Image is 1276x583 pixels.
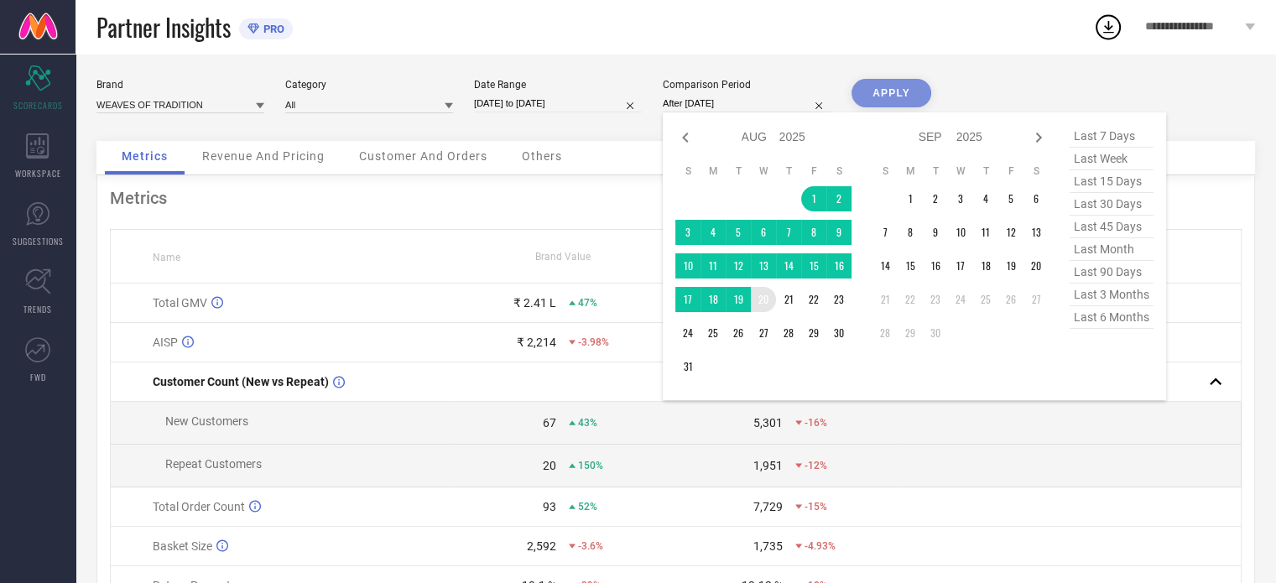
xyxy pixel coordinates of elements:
div: Previous month [675,128,695,148]
th: Saturday [826,164,852,178]
span: Customer Count (New vs Repeat) [153,375,329,388]
span: Total Order Count [153,500,245,513]
td: Sun Aug 03 2025 [675,220,700,245]
th: Sunday [675,164,700,178]
span: SCORECARDS [13,99,63,112]
div: Metrics [110,188,1242,208]
td: Thu Aug 28 2025 [776,320,801,346]
th: Friday [998,164,1023,178]
span: last 7 days [1070,125,1154,148]
div: 2,592 [527,539,556,553]
th: Wednesday [751,164,776,178]
span: last 6 months [1070,306,1154,329]
span: -3.6% [578,540,603,552]
td: Fri Aug 29 2025 [801,320,826,346]
span: WORKSPACE [15,167,61,180]
span: last 30 days [1070,193,1154,216]
div: ₹ 2,214 [517,336,556,349]
td: Fri Sep 05 2025 [998,186,1023,211]
td: Mon Sep 22 2025 [898,287,923,312]
span: Revenue And Pricing [202,149,325,163]
td: Sat Sep 13 2025 [1023,220,1049,245]
div: Comparison Period [663,79,831,91]
td: Sun Sep 07 2025 [872,220,898,245]
span: SUGGESTIONS [13,235,64,247]
td: Tue Aug 12 2025 [726,253,751,278]
th: Monday [898,164,923,178]
td: Tue Aug 26 2025 [726,320,751,346]
td: Tue Aug 05 2025 [726,220,751,245]
td: Fri Aug 08 2025 [801,220,826,245]
div: Open download list [1093,12,1123,42]
span: New Customers [165,414,248,428]
span: Basket Size [153,539,212,553]
td: Mon Sep 01 2025 [898,186,923,211]
td: Sat Aug 23 2025 [826,287,852,312]
td: Mon Aug 25 2025 [700,320,726,346]
span: last 90 days [1070,261,1154,284]
span: Name [153,252,180,263]
td: Sun Aug 10 2025 [675,253,700,278]
input: Select comparison period [663,95,831,112]
span: -15% [805,501,827,513]
td: Sat Aug 16 2025 [826,253,852,278]
td: Tue Sep 09 2025 [923,220,948,245]
td: Tue Sep 30 2025 [923,320,948,346]
span: last 3 months [1070,284,1154,306]
span: 43% [578,417,597,429]
td: Thu Sep 04 2025 [973,186,998,211]
td: Tue Sep 16 2025 [923,253,948,278]
td: Fri Aug 22 2025 [801,287,826,312]
span: FWD [30,371,46,383]
span: Repeat Customers [165,457,262,471]
td: Wed Sep 24 2025 [948,287,973,312]
span: Customer And Orders [359,149,487,163]
td: Tue Sep 02 2025 [923,186,948,211]
span: -3.98% [578,336,609,348]
td: Fri Aug 15 2025 [801,253,826,278]
th: Tuesday [726,164,751,178]
td: Thu Sep 18 2025 [973,253,998,278]
td: Tue Sep 23 2025 [923,287,948,312]
td: Sat Aug 02 2025 [826,186,852,211]
div: 67 [543,416,556,429]
td: Fri Sep 19 2025 [998,253,1023,278]
td: Mon Aug 04 2025 [700,220,726,245]
td: Sat Aug 09 2025 [826,220,852,245]
td: Wed Aug 27 2025 [751,320,776,346]
td: Thu Sep 11 2025 [973,220,998,245]
td: Tue Aug 19 2025 [726,287,751,312]
td: Fri Sep 12 2025 [998,220,1023,245]
span: last 15 days [1070,170,1154,193]
span: -12% [805,460,827,471]
input: Select date range [474,95,642,112]
td: Sat Aug 30 2025 [826,320,852,346]
td: Wed Sep 17 2025 [948,253,973,278]
span: last 45 days [1070,216,1154,238]
td: Wed Sep 03 2025 [948,186,973,211]
td: Thu Aug 21 2025 [776,287,801,312]
div: Date Range [474,79,642,91]
th: Friday [801,164,826,178]
td: Sat Sep 20 2025 [1023,253,1049,278]
td: Sun Aug 31 2025 [675,354,700,379]
td: Sat Sep 27 2025 [1023,287,1049,312]
div: 93 [543,500,556,513]
td: Mon Sep 15 2025 [898,253,923,278]
td: Sun Sep 28 2025 [872,320,898,346]
td: Wed Aug 06 2025 [751,220,776,245]
td: Fri Aug 01 2025 [801,186,826,211]
td: Wed Aug 13 2025 [751,253,776,278]
td: Sat Sep 06 2025 [1023,186,1049,211]
div: 20 [543,459,556,472]
th: Thursday [776,164,801,178]
div: 1,735 [753,539,783,553]
span: Partner Insights [96,10,231,44]
td: Sun Sep 14 2025 [872,253,898,278]
span: -4.93% [805,540,836,552]
div: 5,301 [753,416,783,429]
span: 47% [578,297,597,309]
td: Thu Sep 25 2025 [973,287,998,312]
span: -16% [805,417,827,429]
div: Brand [96,79,264,91]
